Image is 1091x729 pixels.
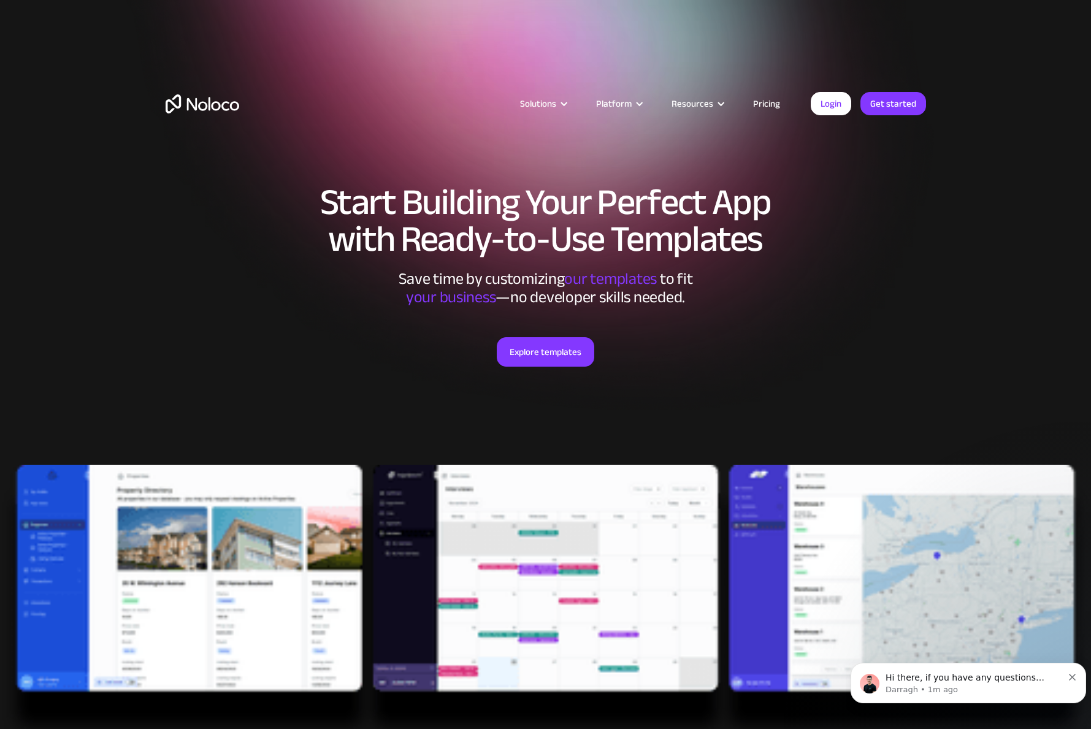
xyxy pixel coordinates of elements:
span: our templates [564,264,657,294]
div: Resources [672,96,713,112]
div: Resources [656,96,738,112]
a: home [166,94,239,113]
div: Platform [581,96,656,112]
div: Solutions [505,96,581,112]
a: Pricing [738,96,795,112]
div: Platform [596,96,632,112]
div: Solutions [520,96,556,112]
a: Explore templates [497,337,594,367]
a: Login [811,92,851,115]
h1: Start Building Your Perfect App with Ready-to-Use Templates [166,184,926,258]
span: your business [406,282,496,312]
a: Get started [860,92,926,115]
iframe: Intercom notifications message [846,637,1091,723]
div: Save time by customizing to fit ‍ —no developer skills needed. [362,270,730,307]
